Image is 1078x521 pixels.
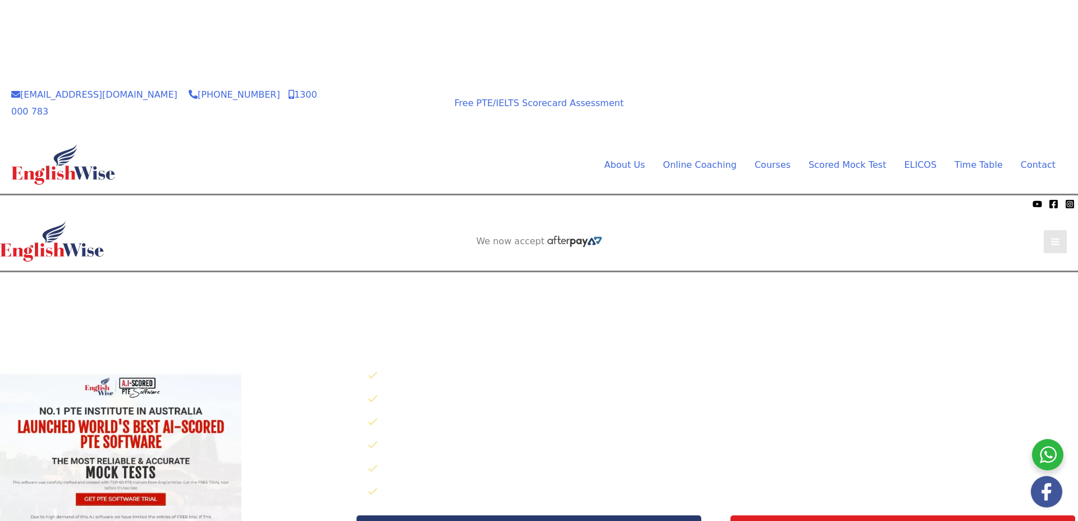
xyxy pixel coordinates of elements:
img: Afterpay-Logo [547,236,602,247]
span: Scored Mock Test [808,159,886,170]
nav: Site Navigation: Main Menu [577,157,1056,173]
li: 200 Listening Practice Questions [368,460,1078,478]
a: AI SCORED PTE SOFTWARE REGISTER FOR FREE SOFTWARE TRIAL [453,281,626,304]
a: 1300 000 783 [11,89,317,117]
a: CoursesMenu Toggle [746,157,800,173]
a: [PHONE_NUMBER] [189,89,280,100]
span: We now accept [354,100,413,111]
a: Free PTE/IELTS Scorecard Assessment [454,98,623,108]
li: 250 Speaking Practice Questions [368,390,1078,409]
a: YouTube [1033,199,1042,209]
aside: Header Widget 2 [471,236,607,248]
li: 50 Writing Practice Questions [368,413,1078,432]
span: Courses [755,159,791,170]
img: Afterpay-Logo [68,201,99,207]
span: Contact [1021,159,1056,170]
a: Time TableMenu Toggle [945,157,1012,173]
a: AI SCORED PTE SOFTWARE REGISTER FOR FREE SOFTWARE TRIAL [882,102,1056,124]
a: Scored Mock TestMenu Toggle [800,157,895,173]
li: Instant Results – KNOW where you Stand in the Shortest Amount of Time [368,483,1078,501]
span: We now accept [476,236,545,247]
span: We now accept [6,198,65,209]
a: About UsMenu Toggle [595,157,654,173]
img: white-facebook.png [1031,476,1062,508]
a: [EMAIL_ADDRESS][DOMAIN_NAME] [11,89,177,100]
a: Facebook [1049,199,1058,209]
span: ELICOS [904,159,937,170]
a: Contact [1012,157,1056,173]
a: Instagram [1065,199,1075,209]
aside: Header Widget 1 [441,272,637,309]
img: cropped-ew-logo [11,144,115,185]
img: Afterpay-Logo [368,113,399,120]
a: ELICOS [895,157,945,173]
p: Click below to know why EnglishWise has worlds best AI scored PTE software [359,342,1078,359]
li: 125 Reading Practice Questions [368,436,1078,455]
span: Online Coaching [663,159,737,170]
aside: Header Widget 1 [870,93,1067,129]
span: About Us [604,159,645,170]
a: Online CoachingMenu Toggle [654,157,746,173]
li: 30X AI Scored Full Length Mock Tests [368,367,1078,385]
span: Time Table [954,159,1003,170]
